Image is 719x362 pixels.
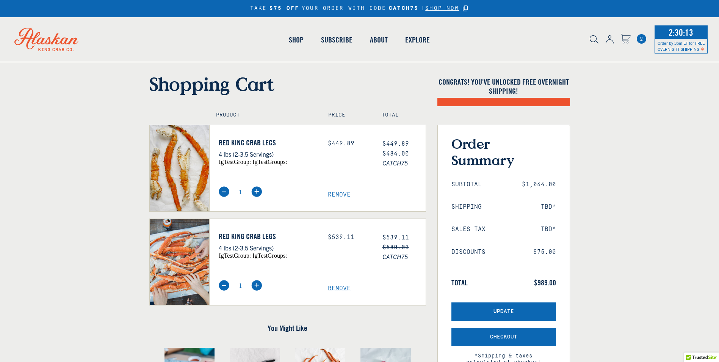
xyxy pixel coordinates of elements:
[637,34,646,44] span: 2
[437,77,570,96] h4: Congrats! You've unlocked FREE OVERNIGHT SHIPPING!
[312,18,361,61] a: Subscribe
[382,252,426,261] span: CATCH75
[382,158,426,168] span: CATCH75
[534,278,556,287] span: $989.00
[382,234,409,241] span: $539.11
[590,35,598,44] img: search
[396,18,439,61] a: Explore
[451,203,482,211] span: Shipping
[150,125,209,211] img: Red King Crab Legs - 4 lbs (2-3.5 Servings)
[382,140,409,147] span: $449.89
[219,138,316,147] a: Red King Crab Legs
[451,135,556,168] h3: Order Summary
[251,186,262,197] img: plus
[490,334,517,340] span: Checkout
[216,112,312,118] h4: Product
[328,191,426,198] a: Remove
[451,278,468,287] span: Total
[219,186,229,197] img: minus
[621,34,631,45] a: Cart
[328,140,371,147] div: $449.89
[219,232,316,241] a: Red King Crab Legs
[451,181,482,188] span: Subtotal
[701,46,704,52] span: Shipping Notice Icon
[533,249,556,256] span: $75.00
[637,34,646,44] a: Cart
[425,5,459,12] a: SHOP NOW
[252,252,287,259] span: igTestGroups:
[451,302,556,321] button: Update
[389,5,418,12] strong: CATCH75
[493,308,514,315] span: Update
[658,40,705,52] span: Order by 3pm ET for FREE OVERNIGHT SHIPPING
[667,25,695,40] span: 2:30:13
[425,5,459,11] span: SHOP NOW
[382,112,419,118] h4: Total
[382,244,409,251] s: $580.00
[451,226,486,233] span: Sales Tax
[269,5,299,12] strong: $75 OFF
[149,324,426,333] h4: You Might Like
[219,280,229,291] img: minus
[361,18,396,61] a: About
[219,159,251,165] span: igTestGroup:
[328,112,365,118] h4: Price
[328,234,371,241] div: $539.11
[250,4,469,13] div: TAKE YOUR ORDER WITH CODE |
[252,159,287,165] span: igTestGroups:
[451,328,556,346] button: Checkout
[606,35,614,44] img: account
[219,243,316,253] p: 4 lbs (2-3.5 Servings)
[328,285,426,292] a: Remove
[251,280,262,291] img: plus
[382,150,409,157] s: $484.00
[150,219,209,305] img: Red King Crab Legs - 4 lbs (2-3.5 Servings)
[219,252,251,259] span: igTestGroup:
[522,181,556,188] span: $1,064.00
[451,249,486,256] span: Discounts
[219,149,316,159] p: 4 lbs (2-3.5 Servings)
[280,18,312,61] a: Shop
[149,73,426,95] h1: Shopping Cart
[4,17,89,62] img: Alaskan King Crab Co. logo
